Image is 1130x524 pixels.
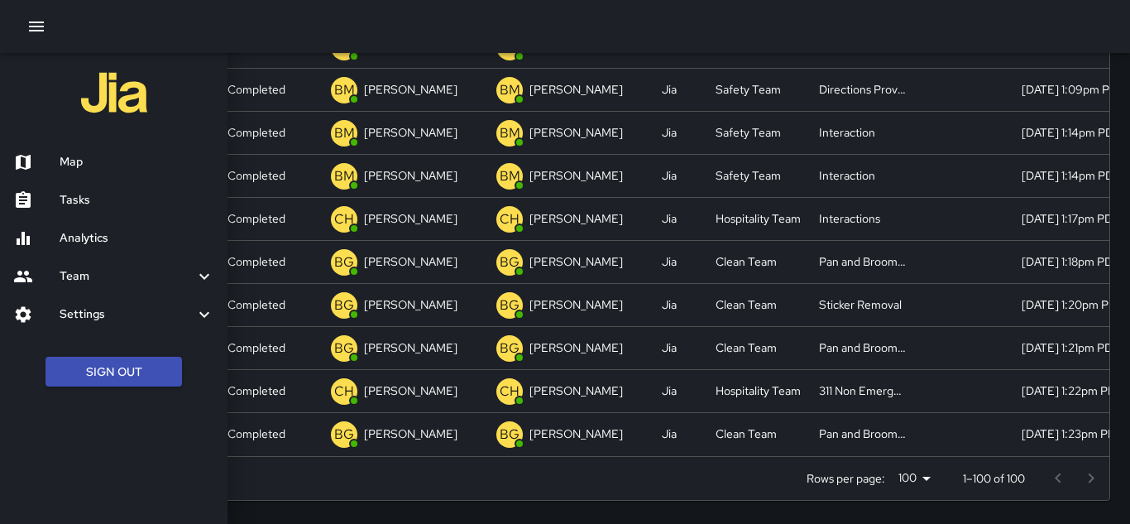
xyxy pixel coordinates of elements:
[60,267,194,286] h6: Team
[60,229,214,248] h6: Analytics
[60,305,194,324] h6: Settings
[81,60,147,126] img: jia-logo
[45,357,182,387] button: Sign Out
[60,191,214,209] h6: Tasks
[60,153,214,171] h6: Map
